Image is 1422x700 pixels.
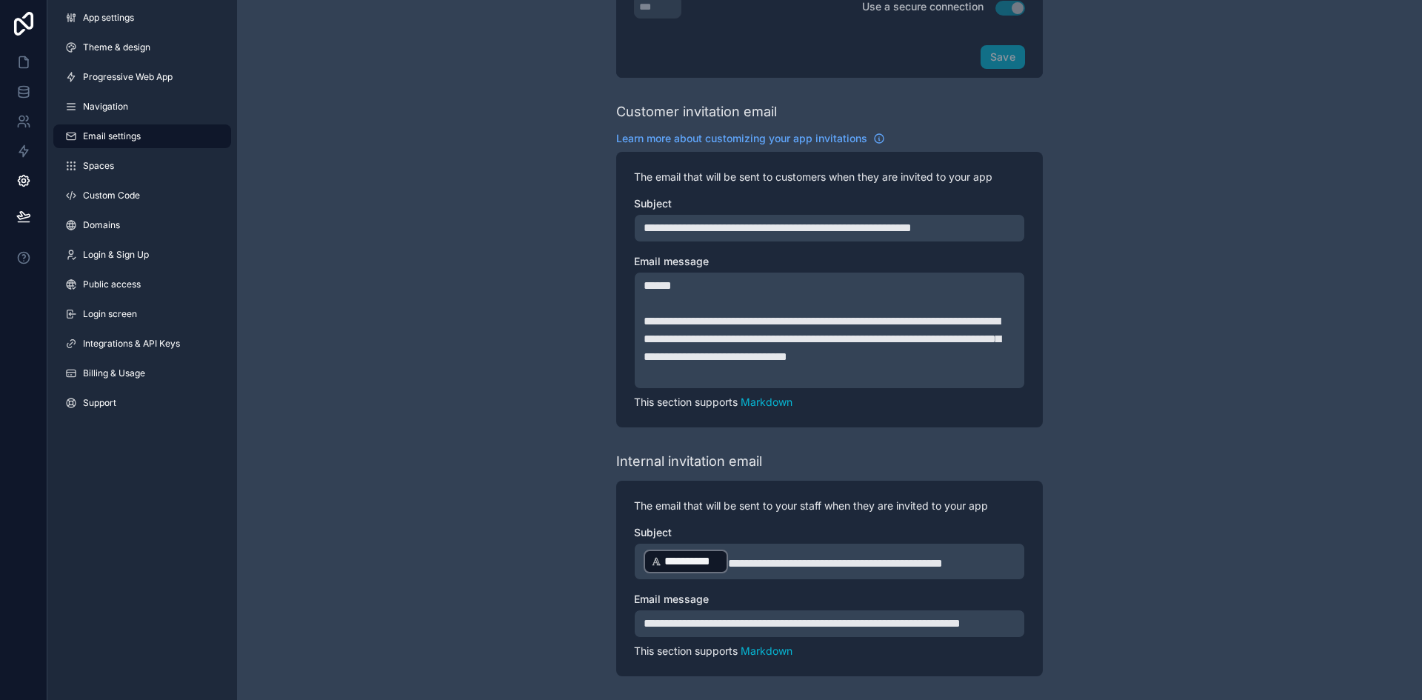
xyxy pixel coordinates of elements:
[616,451,762,472] div: Internal invitation email
[634,255,709,267] span: Email message
[741,644,792,657] a: Markdown
[53,243,231,267] a: Login & Sign Up
[634,644,738,657] span: This section supports
[53,273,231,296] a: Public access
[83,219,120,231] span: Domains
[83,397,116,409] span: Support
[53,154,231,178] a: Spaces
[83,367,145,379] span: Billing & Usage
[634,593,709,605] span: Email message
[53,391,231,415] a: Support
[53,213,231,237] a: Domains
[634,197,672,210] span: Subject
[741,396,792,408] a: Markdown
[83,338,180,350] span: Integrations & API Keys
[83,160,114,172] span: Spaces
[634,526,672,539] span: Subject
[53,361,231,385] a: Billing & Usage
[83,279,141,290] span: Public access
[53,6,231,30] a: App settings
[616,101,777,122] div: Customer invitation email
[53,124,231,148] a: Email settings
[53,36,231,59] a: Theme & design
[83,249,149,261] span: Login & Sign Up
[83,41,150,53] span: Theme & design
[53,332,231,356] a: Integrations & API Keys
[634,170,1025,184] p: The email that will be sent to customers when they are invited to your app
[83,101,128,113] span: Navigation
[53,184,231,207] a: Custom Code
[83,12,134,24] span: App settings
[616,131,867,146] span: Learn more about customizing your app invitations
[83,308,137,320] span: Login screen
[83,130,141,142] span: Email settings
[634,396,738,408] span: This section supports
[53,95,231,119] a: Navigation
[83,71,173,83] span: Progressive Web App
[53,302,231,326] a: Login screen
[53,65,231,89] a: Progressive Web App
[616,131,885,146] a: Learn more about customizing your app invitations
[83,190,140,201] span: Custom Code
[634,499,1025,513] p: The email that will be sent to your staff when they are invited to your app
